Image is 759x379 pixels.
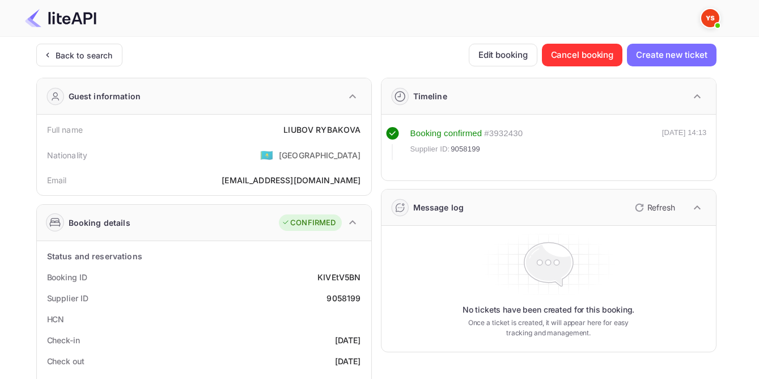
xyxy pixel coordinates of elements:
[69,90,141,102] div: Guest information
[459,318,638,338] p: Once a ticket is created, it will appear here for easy tracking and management.
[47,355,84,367] div: Check out
[335,334,361,346] div: [DATE]
[47,124,83,136] div: Full name
[283,124,361,136] div: LIUBOV RYBAKOVA
[451,144,480,155] span: 9058199
[69,217,130,229] div: Booking details
[282,217,336,229] div: CONFIRMED
[627,44,716,66] button: Create new ticket
[47,174,67,186] div: Email
[484,127,523,140] div: # 3932430
[542,44,623,66] button: Cancel booking
[47,250,142,262] div: Status and reservations
[701,9,719,27] img: Yandex Support
[47,149,88,161] div: Nationality
[47,271,87,283] div: Booking ID
[469,44,537,66] button: Edit booking
[47,334,80,346] div: Check-in
[222,174,361,186] div: [EMAIL_ADDRESS][DOMAIN_NAME]
[662,127,707,160] div: [DATE] 14:13
[647,201,675,213] p: Refresh
[260,145,273,165] span: United States
[47,292,88,304] div: Supplier ID
[628,199,680,217] button: Refresh
[317,271,361,283] div: KIVEtV5BN
[413,90,447,102] div: Timeline
[25,9,96,27] img: LiteAPI Logo
[47,313,65,325] div: HCN
[463,304,635,315] p: No tickets have been created for this booking.
[410,144,450,155] span: Supplier ID:
[279,149,361,161] div: [GEOGRAPHIC_DATA]
[335,355,361,367] div: [DATE]
[327,292,361,304] div: 9058199
[56,49,113,61] div: Back to search
[410,127,482,140] div: Booking confirmed
[413,201,464,213] div: Message log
